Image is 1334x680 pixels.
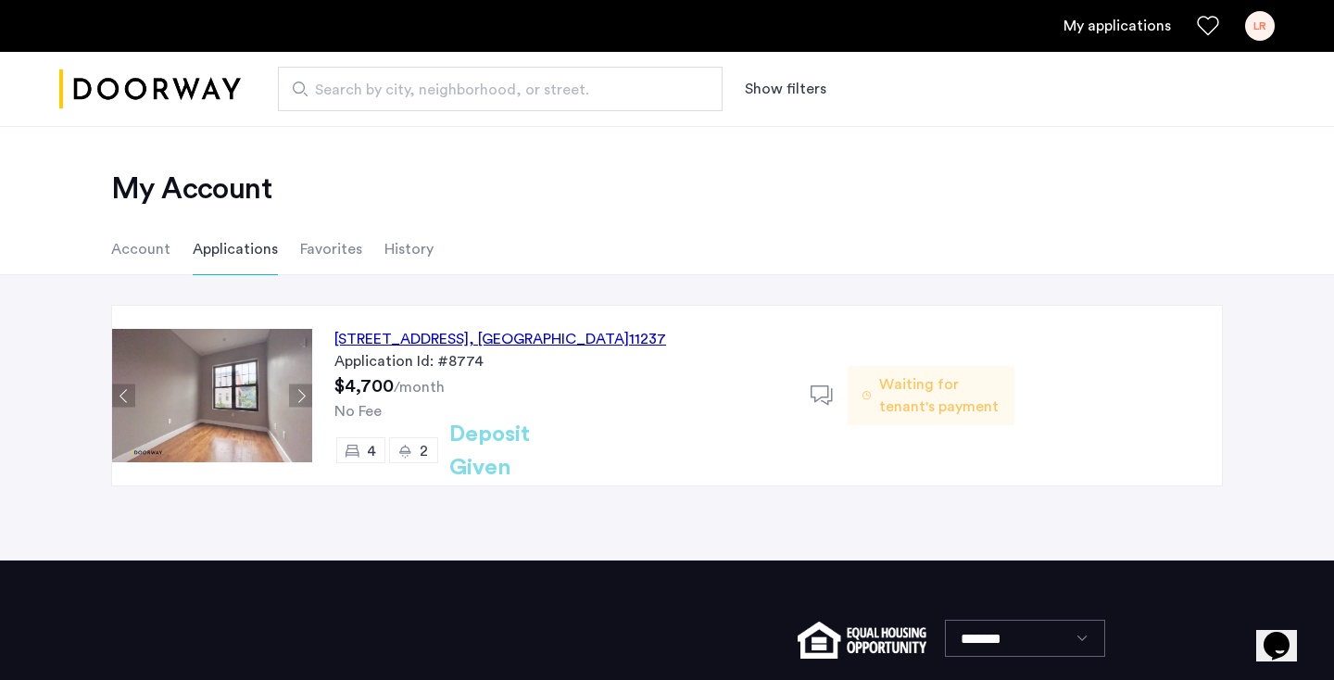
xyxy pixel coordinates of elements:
select: Language select [945,620,1105,657]
span: No Fee [334,404,382,419]
div: Application Id: #8774 [334,350,788,372]
iframe: chat widget [1256,606,1315,661]
img: logo [59,55,241,124]
button: Next apartment [289,384,312,408]
h2: Deposit Given [449,418,597,485]
span: 4 [367,444,376,459]
input: Apartment Search [278,67,723,111]
button: Previous apartment [112,384,135,408]
span: $4,700 [334,377,394,396]
a: My application [1063,15,1171,37]
div: [STREET_ADDRESS] 11237 [334,328,666,350]
li: History [384,223,434,275]
img: Apartment photo [112,329,312,462]
li: Favorites [300,223,362,275]
span: 2 [420,444,428,459]
sub: /month [394,380,445,395]
div: LR [1245,11,1275,41]
span: , [GEOGRAPHIC_DATA] [469,332,629,346]
button: Show or hide filters [745,78,826,100]
a: Cazamio logo [59,55,241,124]
li: Account [111,223,170,275]
span: Search by city, neighborhood, or street. [315,79,671,101]
h2: My Account [111,170,1223,208]
a: Favorites [1197,15,1219,37]
li: Applications [193,223,278,275]
img: equal-housing.png [798,622,926,659]
span: Waiting for tenant's payment [879,373,1000,418]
